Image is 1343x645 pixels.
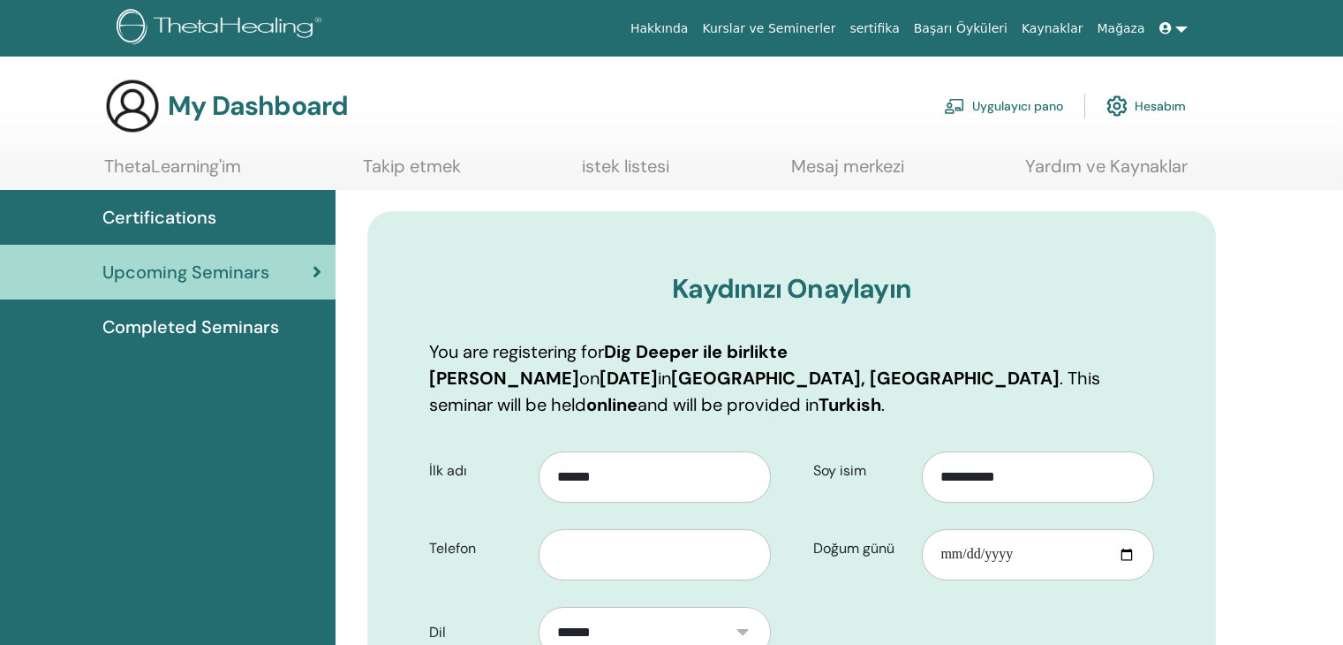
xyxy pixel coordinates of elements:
span: Completed Seminars [102,314,279,340]
b: [GEOGRAPHIC_DATA], [GEOGRAPHIC_DATA] [671,367,1060,390]
h3: Kaydınızı Onaylayın [429,273,1154,305]
img: chalkboard-teacher.svg [944,98,965,114]
a: Başarı Öyküleri [907,12,1015,45]
a: Mağaza [1090,12,1151,45]
a: Kurslar ve Seminerler [695,12,842,45]
span: Certifications [102,204,216,231]
a: sertifika [842,12,906,45]
label: Doğum günü [800,532,923,565]
p: You are registering for on in . This seminar will be held and will be provided in . [429,338,1154,418]
b: online [586,393,638,416]
img: logo.png [117,9,328,49]
b: Turkish [819,393,881,416]
img: generic-user-icon.jpg [104,78,161,134]
a: Hesabım [1106,87,1186,125]
a: istek listesi [582,156,669,190]
label: İlk adı [416,454,539,488]
a: Uygulayıcı pano [944,87,1063,125]
img: cog.svg [1106,91,1128,121]
b: [DATE] [600,367,658,390]
a: Takip etmek [363,156,461,190]
a: ThetaLearning'im [104,156,241,190]
a: Yardım ve Kaynaklar [1025,156,1188,190]
span: Upcoming Seminars [102,259,269,285]
b: Dig Deeper ile birlikte [PERSON_NAME] [429,340,788,390]
a: Mesaj merkezi [791,156,904,190]
h3: My Dashboard [168,90,348,122]
label: Telefon [416,532,539,565]
a: Hakkında [623,12,696,45]
a: Kaynaklar [1015,12,1090,45]
label: Soy isim [800,454,923,488]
